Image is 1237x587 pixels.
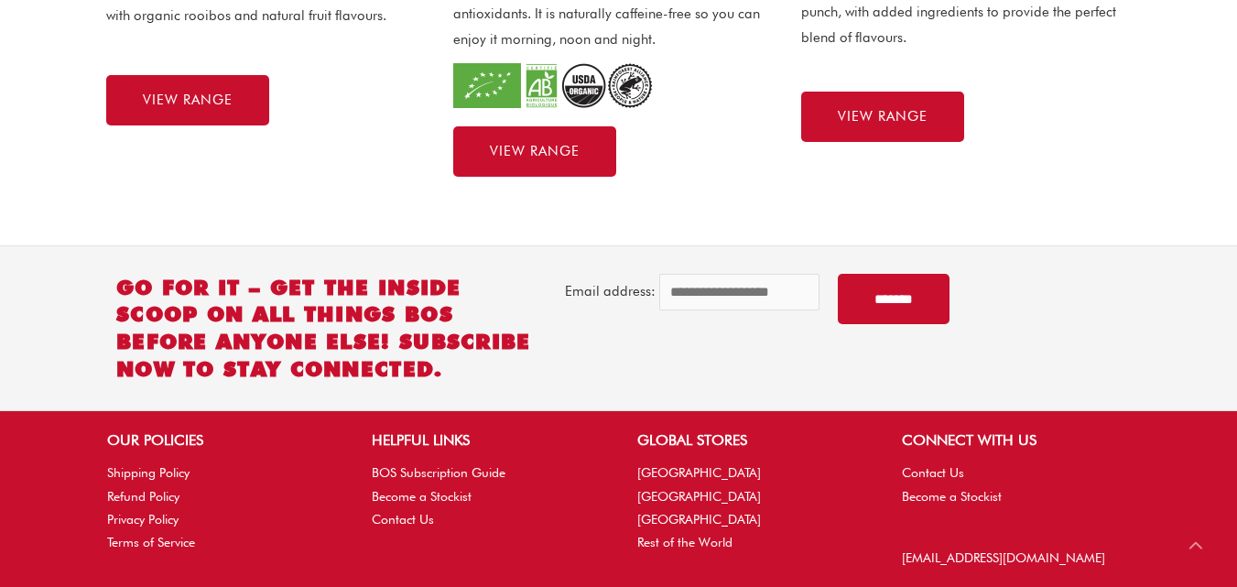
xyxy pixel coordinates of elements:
h2: Go for it – get the inside scoop on all things BOS before anyone else! Subscribe now to stay conn... [116,274,547,384]
a: Refund Policy [107,489,179,504]
a: [EMAIL_ADDRESS][DOMAIN_NAME] [902,550,1105,565]
nav: CONNECT WITH US [902,462,1130,507]
a: Terms of Service [107,535,195,549]
a: Privacy Policy [107,512,179,527]
span: VIEW RANGE [143,93,233,107]
a: Contact Us [902,465,964,480]
h2: GLOBAL STORES [637,429,865,451]
nav: OUR POLICIES [107,462,335,554]
img: organic_2 [453,63,656,108]
h2: CONNECT WITH US [902,429,1130,451]
a: Contact Us [372,512,434,527]
nav: GLOBAL STORES [637,462,865,554]
span: VIEW RANGE [838,110,928,124]
a: VIEW RANGE [453,126,616,177]
nav: HELPFUL LINKS [372,462,600,531]
label: Email address: [565,283,656,299]
a: VIEW RANGE [801,92,964,142]
a: Rest of the World [637,535,732,549]
a: Shipping Policy [107,465,190,480]
a: [GEOGRAPHIC_DATA] [637,512,761,527]
a: [GEOGRAPHIC_DATA] [637,489,761,504]
a: VIEW RANGE [106,75,269,125]
a: [GEOGRAPHIC_DATA] [637,465,761,480]
span: VIEW RANGE [490,145,580,158]
a: Become a Stockist [372,489,472,504]
a: BOS Subscription Guide [372,465,505,480]
h2: OUR POLICIES [107,429,335,451]
a: Become a Stockist [902,489,1002,504]
h2: HELPFUL LINKS [372,429,600,451]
